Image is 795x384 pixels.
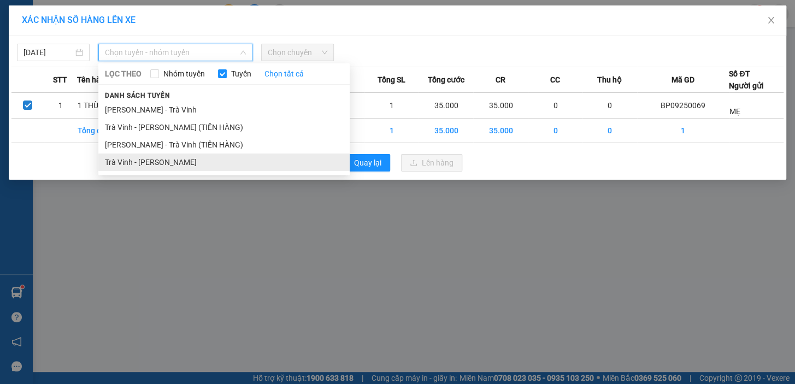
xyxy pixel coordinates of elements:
[98,136,350,153] li: [PERSON_NAME] - Trà Vinh (TIỀN HÀNG)
[37,6,127,16] strong: BIÊN NHẬN GỬI HÀNG
[4,71,69,81] span: GIAO:
[473,119,528,143] td: 35.000
[77,74,109,86] span: Tên hàng
[105,44,246,61] span: Chọn tuyến - nhóm tuyến
[98,153,350,171] li: Trà Vinh - [PERSON_NAME]
[240,49,246,56] span: down
[105,68,142,80] span: LỌC THEO
[4,37,160,57] p: NHẬN:
[364,93,419,119] td: 1
[22,15,136,25] span: XÁC NHẬN SỐ HÀNG LÊN XE
[58,59,88,69] span: KHANG
[98,101,350,119] li: [PERSON_NAME] - Trà Vinh
[125,21,137,32] span: MẸ
[4,59,88,69] span: 0373963147 -
[528,119,582,143] td: 0
[53,74,67,86] span: STT
[496,74,505,86] span: CR
[22,21,137,32] span: VP [GEOGRAPHIC_DATA] -
[28,71,69,81] span: K BAO HƯ
[354,157,381,169] span: Quay lại
[4,21,160,32] p: GỬI:
[227,68,256,80] span: Tuyến
[473,93,528,119] td: 35.000
[582,93,637,119] td: 0
[756,5,786,36] button: Close
[528,93,582,119] td: 0
[268,44,327,61] span: Chọn chuyến
[77,93,132,119] td: 1 THÙNG GIẤY
[637,119,729,143] td: 1
[419,119,473,143] td: 35.000
[729,68,764,92] div: Số ĐT Người gửi
[597,74,622,86] span: Thu hộ
[377,74,405,86] span: Tổng SL
[729,107,740,116] span: MẸ
[98,119,350,136] li: Trà Vinh - [PERSON_NAME] (TIỀN HÀNG)
[98,91,176,101] span: Danh sách tuyến
[550,74,560,86] span: CC
[672,74,694,86] span: Mã GD
[364,119,419,143] td: 1
[427,74,464,86] span: Tổng cước
[44,93,77,119] td: 1
[264,68,304,80] a: Chọn tất cả
[159,68,209,80] span: Nhóm tuyến
[767,16,775,25] span: close
[4,37,110,57] span: VP [PERSON_NAME] ([GEOGRAPHIC_DATA])
[77,119,132,143] td: Tổng cộng
[637,93,729,119] td: BP09250069
[23,46,73,58] input: 13/09/2025
[333,154,390,172] button: rollbackQuay lại
[401,154,462,172] button: uploadLên hàng
[582,119,637,143] td: 0
[419,93,473,119] td: 35.000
